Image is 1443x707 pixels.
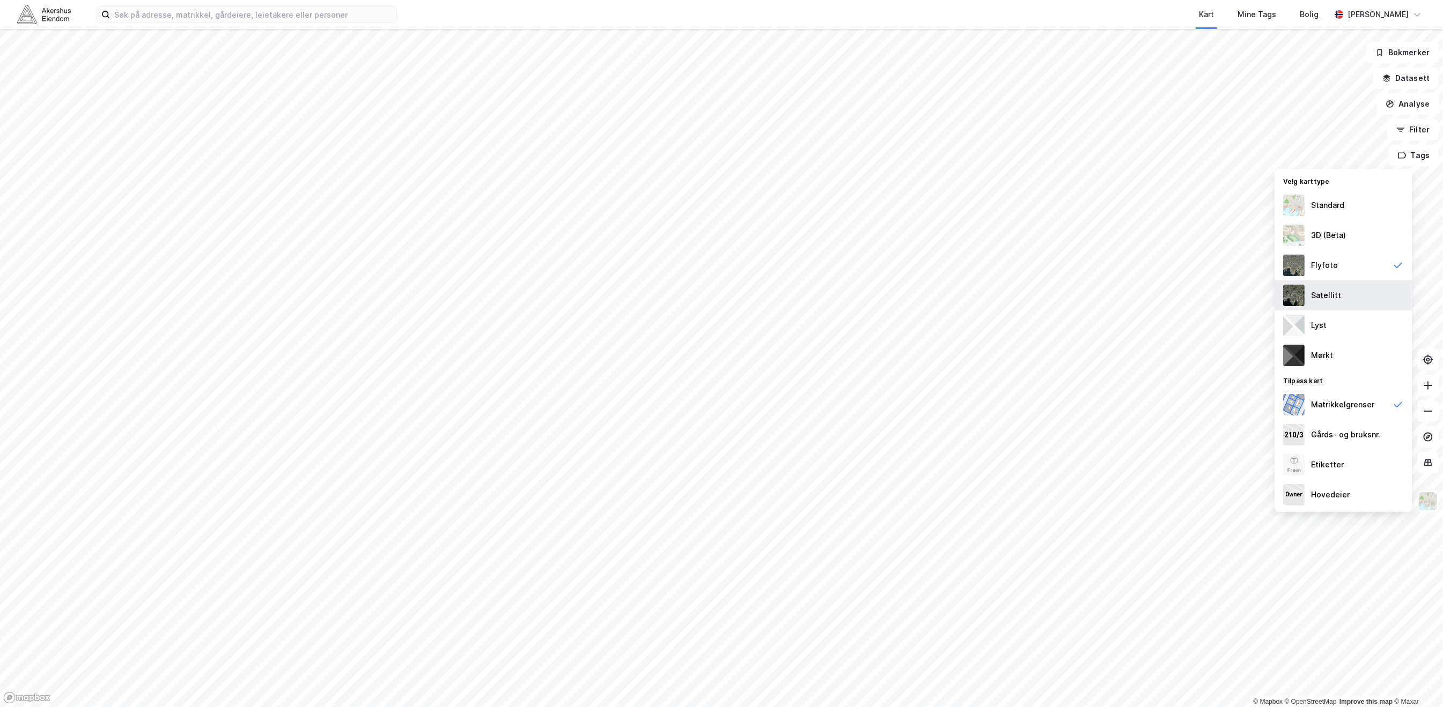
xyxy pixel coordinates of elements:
[1283,394,1305,415] img: cadastreBorders.cfe08de4b5ddd52a10de.jpeg
[110,6,396,23] input: Søk på adresse, matrikkel, gårdeiere, leietakere eller personer
[1311,289,1341,302] div: Satellitt
[1283,195,1305,216] img: Z
[1311,488,1350,501] div: Hovedeier
[1253,698,1283,705] a: Mapbox
[1283,255,1305,276] img: Z
[1285,698,1337,705] a: OpenStreetMap
[1283,345,1305,366] img: nCdM7BzjoCAAAAAElFTkSuQmCC
[1238,8,1276,21] div: Mine Tags
[1311,349,1333,362] div: Mørkt
[1389,656,1443,707] div: Kontrollprogram for chat
[1348,8,1409,21] div: [PERSON_NAME]
[1283,454,1305,475] img: Z
[1311,199,1344,212] div: Standard
[1275,370,1412,390] div: Tilpass kart
[1283,484,1305,505] img: majorOwner.b5e170eddb5c04bfeeff.jpeg
[1389,145,1439,166] button: Tags
[1311,319,1327,332] div: Lyst
[3,691,50,704] a: Mapbox homepage
[17,5,71,24] img: akershus-eiendom-logo.9091f326c980b4bce74ccdd9f866810c.svg
[1389,656,1443,707] iframe: Chat Widget
[1366,42,1439,63] button: Bokmerker
[1283,424,1305,445] img: cadastreKeys.547ab17ec502f5a4ef2b.jpeg
[1418,491,1438,511] img: Z
[1311,428,1380,441] div: Gårds- og bruksnr.
[1283,285,1305,306] img: 9k=
[1373,68,1439,89] button: Datasett
[1275,171,1412,190] div: Velg karttype
[1387,119,1439,140] button: Filter
[1311,229,1346,242] div: 3D (Beta)
[1311,259,1338,272] div: Flyfoto
[1311,398,1374,411] div: Matrikkelgrenser
[1283,225,1305,246] img: Z
[1283,315,1305,336] img: luj3wr1y2y3+OchiMxRmMxRlscgabnMEmZ7DJGWxyBpucwSZnsMkZbHIGm5zBJmewyRlscgabnMEmZ7DJGWxyBpucwSZnsMkZ...
[1311,458,1344,471] div: Etiketter
[1199,8,1214,21] div: Kart
[1376,93,1439,115] button: Analyse
[1300,8,1319,21] div: Bolig
[1339,698,1393,705] a: Improve this map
